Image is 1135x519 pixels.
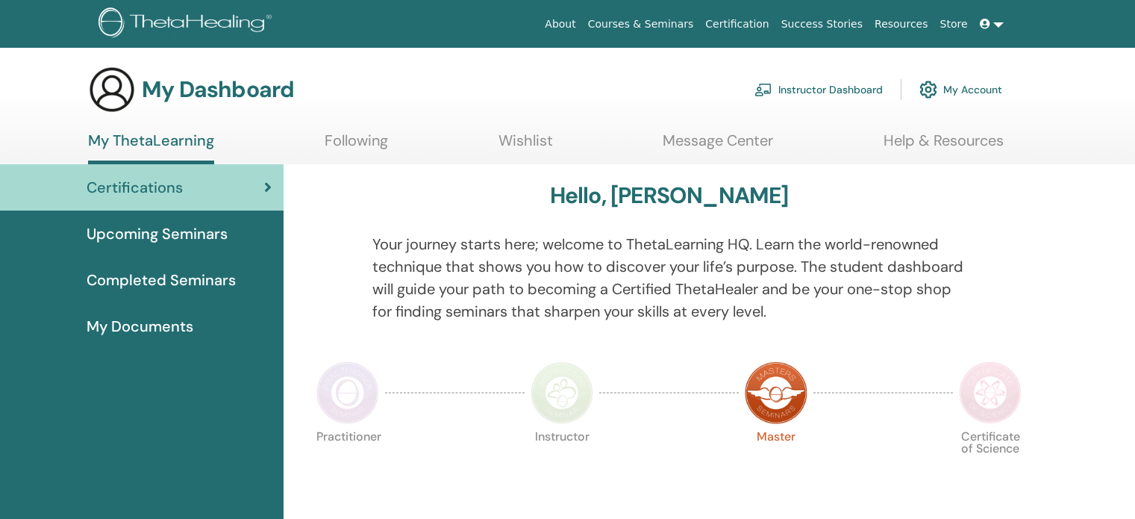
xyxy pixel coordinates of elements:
span: Certifications [87,176,183,199]
h3: My Dashboard [142,76,294,103]
img: chalkboard-teacher.svg [754,83,772,96]
img: Master [745,361,807,424]
p: Master [745,431,807,494]
img: cog.svg [919,77,937,102]
h3: Hello, [PERSON_NAME] [550,182,789,209]
a: Help & Resources [884,131,1004,161]
a: Store [934,10,974,38]
span: Completed Seminars [87,269,236,291]
a: My ThetaLearning [88,131,214,164]
img: Practitioner [316,361,379,424]
p: Certificate of Science [959,431,1022,494]
a: About [539,10,581,38]
img: generic-user-icon.jpg [88,66,136,114]
a: Success Stories [775,10,869,38]
p: Your journey starts here; welcome to ThetaLearning HQ. Learn the world-renowned technique that sh... [372,233,966,323]
p: Instructor [531,431,593,494]
span: My Documents [87,315,193,338]
p: Practitioner [316,431,379,494]
a: Message Center [663,131,773,161]
img: logo.png [99,7,277,41]
a: Instructor Dashboard [754,73,883,106]
a: Following [325,131,388,161]
img: Instructor [531,361,593,424]
img: Certificate of Science [959,361,1022,424]
a: Resources [869,10,934,38]
a: Courses & Seminars [582,10,700,38]
span: Upcoming Seminars [87,223,228,245]
a: My Account [919,73,1002,106]
a: Certification [699,10,775,38]
a: Wishlist [498,131,553,161]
